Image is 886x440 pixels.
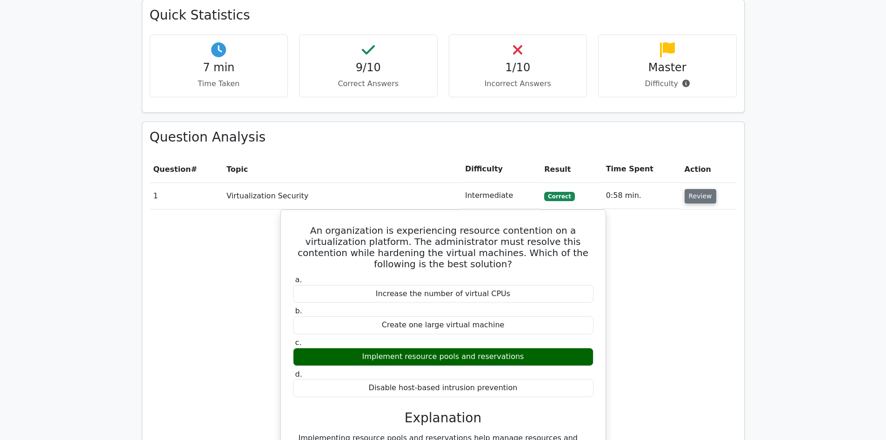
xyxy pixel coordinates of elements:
div: Disable host-based intrusion prevention [293,379,593,397]
span: a. [295,275,302,284]
h3: Quick Statistics [150,7,737,23]
p: Time Taken [158,78,280,89]
th: Result [540,156,602,183]
p: Incorrect Answers [457,78,580,89]
span: Correct [544,192,574,201]
h4: 1/10 [457,61,580,74]
span: d. [295,370,302,379]
td: 0:58 min. [602,183,681,209]
span: Question [153,165,191,174]
th: # [150,156,223,183]
h3: Question Analysis [150,129,737,145]
p: Difficulty [606,78,729,89]
h4: Master [606,61,729,74]
td: Virtualization Security [223,183,461,209]
span: b. [295,306,302,315]
span: c. [295,338,302,347]
th: Time Spent [602,156,681,183]
div: Implement resource pools and reservations [293,348,593,366]
th: Topic [223,156,461,183]
div: Create one large virtual machine [293,316,593,334]
button: Review [685,189,716,203]
td: Intermediate [461,183,540,209]
h5: An organization is experiencing resource contention on a virtualization platform. The administrat... [292,225,594,270]
td: 1 [150,183,223,209]
th: Action [681,156,737,183]
th: Difficulty [461,156,540,183]
h4: 9/10 [307,61,430,74]
div: Increase the number of virtual CPUs [293,285,593,303]
h4: 7 min [158,61,280,74]
h3: Explanation [299,410,588,426]
p: Correct Answers [307,78,430,89]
